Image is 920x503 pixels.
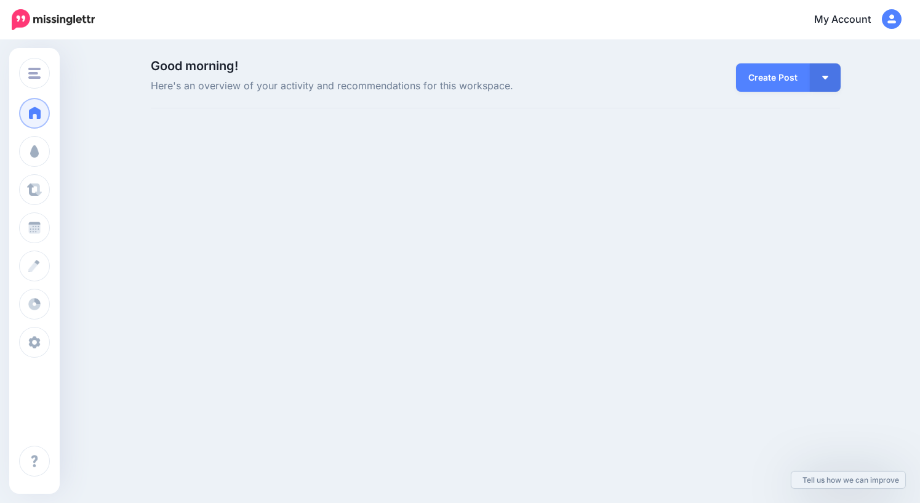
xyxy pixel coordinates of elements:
img: menu.png [28,68,41,79]
img: arrow-down-white.png [822,76,828,79]
span: Good morning! [151,58,238,73]
span: Here's an overview of your activity and recommendations for this workspace. [151,78,604,94]
img: Missinglettr [12,9,95,30]
a: Create Post [736,63,810,92]
a: Tell us how we can improve [791,472,905,488]
a: My Account [802,5,902,35]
